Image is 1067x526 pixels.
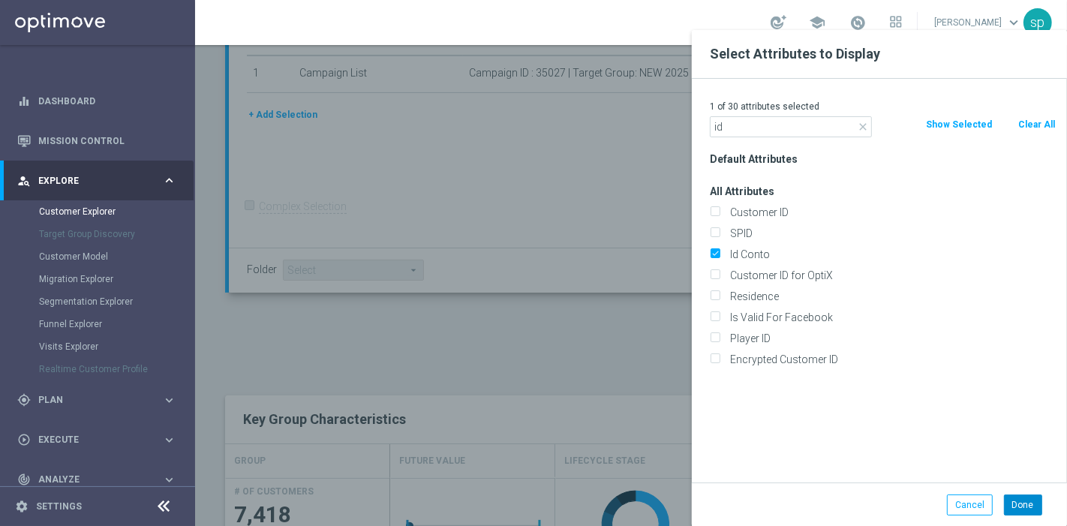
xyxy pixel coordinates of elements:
[1017,116,1056,133] button: Clear All
[17,473,177,485] button: track_changes Analyze keyboard_arrow_right
[38,395,162,404] span: Plan
[17,121,176,161] div: Mission Control
[38,121,176,161] a: Mission Control
[710,185,1056,198] h3: All Attributes
[933,11,1023,34] a: [PERSON_NAME]keyboard_arrow_down
[17,95,31,108] i: equalizer
[15,500,29,513] i: settings
[1004,494,1042,515] button: Done
[39,268,194,290] div: Migration Explorer
[39,290,194,313] div: Segmentation Explorer
[17,175,177,187] button: person_search Explore keyboard_arrow_right
[39,273,156,285] a: Migration Explorer
[39,200,194,223] div: Customer Explorer
[809,14,825,31] span: school
[38,475,162,484] span: Analyze
[17,393,31,407] i: gps_fixed
[725,353,1056,366] label: Encrypted Customer ID
[17,473,31,486] i: track_changes
[39,245,194,268] div: Customer Model
[858,121,870,133] i: close
[710,45,1049,63] h2: Select Attributes to Display
[162,173,176,188] i: keyboard_arrow_right
[725,332,1056,345] label: Player ID
[947,494,993,515] button: Cancel
[39,341,156,353] a: Visits Explorer
[38,176,162,185] span: Explore
[39,358,194,380] div: Realtime Customer Profile
[162,433,176,447] i: keyboard_arrow_right
[39,206,156,218] a: Customer Explorer
[1023,8,1052,37] div: sp
[162,473,176,487] i: keyboard_arrow_right
[924,116,993,133] button: Show Selected
[725,248,1056,261] label: Id Conto
[39,223,194,245] div: Target Group Discovery
[17,393,162,407] div: Plan
[17,394,177,406] button: gps_fixed Plan keyboard_arrow_right
[36,502,82,511] a: Settings
[17,135,177,147] button: Mission Control
[725,290,1056,303] label: Residence
[39,296,156,308] a: Segmentation Explorer
[39,251,156,263] a: Customer Model
[38,435,162,444] span: Execute
[17,433,31,446] i: play_circle_outline
[39,335,194,358] div: Visits Explorer
[725,269,1056,282] label: Customer ID for OptiX
[1005,14,1022,31] span: keyboard_arrow_down
[710,116,872,137] input: Search
[710,101,1056,113] p: 1 of 30 attributes selected
[17,81,176,121] div: Dashboard
[38,81,176,121] a: Dashboard
[39,313,194,335] div: Funnel Explorer
[710,152,1056,166] h3: Default Attributes
[725,311,1056,324] label: Is Valid For Facebook
[17,95,177,107] button: equalizer Dashboard
[17,433,162,446] div: Execute
[17,174,162,188] div: Explore
[725,206,1056,219] label: Customer ID
[17,174,31,188] i: person_search
[162,393,176,407] i: keyboard_arrow_right
[17,434,177,446] button: play_circle_outline Execute keyboard_arrow_right
[725,227,1056,240] label: SPID
[17,473,162,486] div: Analyze
[39,318,156,330] a: Funnel Explorer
